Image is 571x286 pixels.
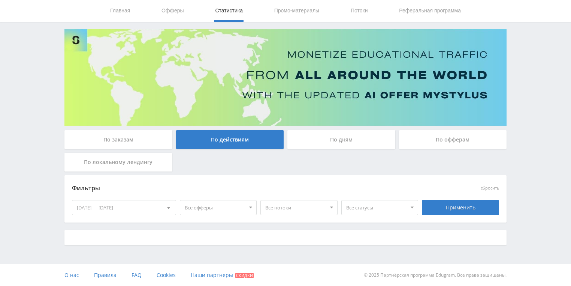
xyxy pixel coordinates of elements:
[94,271,117,278] span: Правила
[72,183,392,194] div: Фильтры
[64,29,507,126] img: Banner
[176,130,284,149] div: По действиям
[64,130,172,149] div: По заказам
[185,200,245,215] span: Все офферы
[235,273,254,278] span: Скидки
[191,271,233,278] span: Наши партнеры
[399,130,507,149] div: По офферам
[64,153,172,172] div: По локальному лендингу
[265,200,326,215] span: Все потоки
[132,271,142,278] span: FAQ
[346,200,407,215] span: Все статусы
[287,130,395,149] div: По дням
[422,200,499,215] div: Применить
[157,271,176,278] span: Cookies
[481,186,499,191] button: сбросить
[64,271,79,278] span: О нас
[72,200,176,215] div: [DATE] — [DATE]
